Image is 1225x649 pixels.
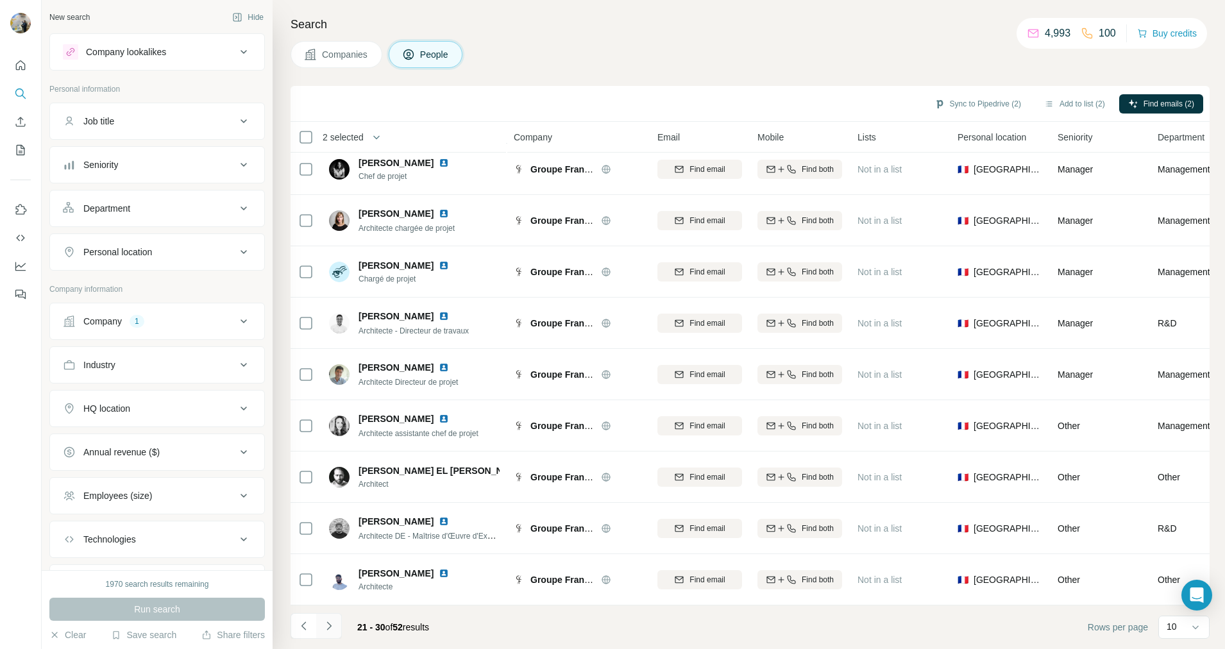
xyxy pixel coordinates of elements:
img: Avatar [329,467,350,487]
img: Logo of Groupe Franc Architectures [514,164,524,174]
p: 4,993 [1045,26,1070,41]
div: Company [83,315,122,328]
span: Other [1058,421,1080,431]
span: Groupe Franc Architectures [530,421,649,431]
span: Other [1058,472,1080,482]
span: Find email [689,574,725,586]
button: Job title [50,106,264,137]
button: Personal location [50,237,264,267]
button: Search [10,82,31,105]
img: LinkedIn logo [439,568,449,578]
div: Employees (size) [83,489,152,502]
button: My lists [10,139,31,162]
span: Other [1158,573,1180,586]
span: Find email [689,471,725,483]
span: [PERSON_NAME] [359,158,434,168]
img: LinkedIn logo [439,311,449,321]
img: Logo of Groupe Franc Architectures [514,215,524,226]
button: Employees (size) [50,480,264,511]
span: Find emails (2) [1144,98,1194,110]
div: Seniority [83,158,118,171]
p: 10 [1167,620,1177,633]
span: Find both [802,369,834,380]
span: Architecte chargée de projet [359,224,455,233]
div: Open Intercom Messenger [1181,580,1212,611]
span: Mobile [757,131,784,144]
span: Groupe Franc Architectures [530,575,649,585]
button: Find email [657,519,742,538]
div: Job title [83,115,114,128]
span: Not in a list [857,421,902,431]
span: Management [1158,265,1210,278]
span: Other [1058,523,1080,534]
img: LinkedIn logo [439,362,449,373]
img: Avatar [329,210,350,231]
span: of [385,622,393,632]
span: Groupe Franc Architectures [530,472,649,482]
button: Dashboard [10,255,31,278]
span: Other [1158,471,1180,484]
span: [PERSON_NAME] [359,361,434,374]
div: 1970 search results remaining [106,578,209,590]
button: Find emails (2) [1119,94,1203,114]
img: Avatar [329,364,350,385]
span: [PERSON_NAME] [359,310,434,323]
button: Clear [49,628,86,641]
button: Add to list (2) [1035,94,1114,114]
img: Logo of Groupe Franc Architectures [514,369,524,380]
div: Technologies [83,533,136,546]
span: Find both [802,471,834,483]
span: Find email [689,266,725,278]
span: [GEOGRAPHIC_DATA] [974,317,1042,330]
span: Personal location [958,131,1026,144]
button: Find email [657,314,742,333]
span: Find both [802,215,834,226]
button: Find both [757,365,842,384]
button: Hide [223,8,273,27]
div: Company lookalikes [86,46,166,58]
span: Groupe Franc Architectures [530,267,649,277]
button: Use Surfe API [10,226,31,249]
span: 🇫🇷 [958,573,968,586]
span: [PERSON_NAME] [359,515,434,528]
button: Find both [757,519,842,538]
img: Logo of Groupe Franc Architectures [514,523,524,534]
span: Management [1158,163,1210,176]
span: Manager [1058,215,1093,226]
span: [GEOGRAPHIC_DATA] [974,265,1042,278]
span: Manager [1058,164,1093,174]
span: Seniority [1058,131,1092,144]
span: Architecte Directeur de projet [359,378,458,387]
button: Enrich CSV [10,110,31,133]
span: Management [1158,368,1210,381]
span: Management [1158,214,1210,227]
button: Keywords [50,568,264,598]
button: Industry [50,350,264,380]
p: 100 [1099,26,1116,41]
span: [GEOGRAPHIC_DATA] [974,471,1042,484]
button: Share filters [201,628,265,641]
button: Navigate to previous page [291,613,316,639]
span: 🇫🇷 [958,163,968,176]
div: HQ location [83,402,130,415]
img: Avatar [10,13,31,33]
span: Other [1058,575,1080,585]
img: Avatar [329,518,350,539]
button: Find both [757,570,842,589]
span: Find both [802,317,834,329]
img: Avatar [329,569,350,590]
span: [PERSON_NAME] EL [PERSON_NAME] [359,464,525,477]
span: Find email [689,523,725,534]
button: Annual revenue ($) [50,437,264,468]
span: [GEOGRAPHIC_DATA] [974,368,1042,381]
span: Find both [802,164,834,175]
span: Not in a list [857,472,902,482]
button: Find both [757,262,842,282]
button: Buy credits [1137,24,1197,42]
span: Groupe Franc Architectures [530,523,649,534]
button: Find email [657,262,742,282]
span: People [420,48,450,61]
span: R&D [1158,522,1177,535]
span: Manager [1058,369,1093,380]
img: Logo of Groupe Franc Architectures [514,575,524,585]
